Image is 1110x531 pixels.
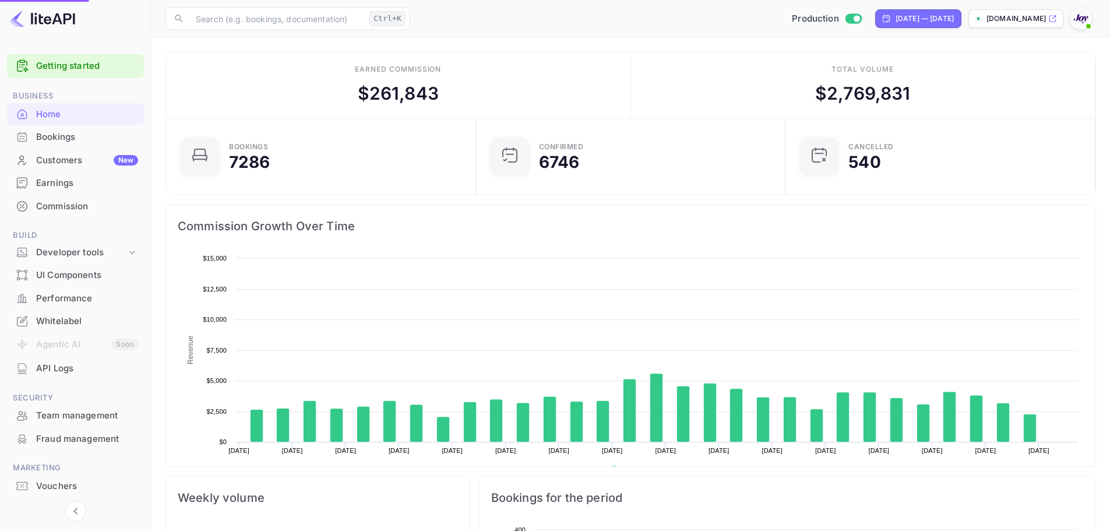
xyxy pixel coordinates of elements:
div: Home [36,108,138,121]
div: Bookings [229,143,268,150]
div: New [114,155,138,166]
a: Bookings [7,126,144,147]
text: Revenue [622,466,651,474]
text: [DATE] [655,447,676,454]
span: Build [7,229,144,242]
div: Confirmed [539,143,584,150]
text: $15,000 [203,255,227,262]
text: [DATE] [282,447,303,454]
div: Home [7,103,144,126]
div: Developer tools [36,246,126,259]
div: Team management [7,405,144,427]
a: Home [7,103,144,125]
text: $12,500 [203,286,227,293]
a: Getting started [36,59,138,73]
div: Commission [36,200,138,213]
div: Earnings [7,172,144,195]
div: Whitelabel [7,310,144,333]
div: 7286 [229,154,270,170]
span: Weekly volume [178,488,457,507]
text: [DATE] [495,447,516,454]
div: Commission [7,195,144,218]
text: Revenue [186,336,195,364]
div: UI Components [7,264,144,287]
div: Switch to Sandbox mode [787,12,866,26]
a: Team management [7,405,144,426]
text: [DATE] [335,447,356,454]
a: Fraud management [7,428,144,449]
text: [DATE] [815,447,836,454]
text: [DATE] [762,447,783,454]
a: Vouchers [7,475,144,497]
div: Bookings [7,126,144,149]
text: [DATE] [228,447,249,454]
div: CustomersNew [7,149,144,172]
a: Commission [7,195,144,217]
img: LiteAPI logo [9,9,75,28]
text: $10,000 [203,316,227,323]
span: Bookings for the period [491,488,1084,507]
div: [DATE] — [DATE] [896,13,954,24]
div: Performance [36,292,138,305]
div: Customers [36,154,138,167]
span: Commission Growth Over Time [178,217,1084,235]
text: $2,500 [206,408,227,415]
div: API Logs [36,362,138,375]
div: $ 2,769,831 [815,80,911,107]
div: 540 [848,154,880,170]
text: [DATE] [442,447,463,454]
div: Getting started [7,54,144,78]
div: API Logs [7,357,144,380]
div: Fraud management [7,428,144,451]
span: Security [7,392,144,405]
text: [DATE] [709,447,730,454]
div: Click to change the date range period [875,9,961,28]
a: UI Components [7,264,144,286]
div: Whitelabel [36,315,138,328]
div: $ 261,843 [358,80,439,107]
span: Business [7,90,144,103]
div: CANCELLED [848,143,894,150]
div: Vouchers [7,475,144,498]
text: [DATE] [922,447,943,454]
a: Earnings [7,172,144,194]
a: Whitelabel [7,310,144,332]
div: Total volume [831,64,894,75]
text: $0 [219,438,227,445]
div: Performance [7,287,144,310]
text: [DATE] [1028,447,1049,454]
a: CustomersNew [7,149,144,171]
text: $7,500 [206,347,227,354]
div: Vouchers [36,480,138,493]
div: 6746 [539,154,580,170]
input: Search (e.g. bookings, documentation) [189,7,365,30]
a: API Logs [7,357,144,379]
span: Production [792,12,839,26]
img: With Joy [1072,9,1090,28]
div: Earned commission [355,64,441,75]
text: [DATE] [389,447,410,454]
div: Developer tools [7,242,144,263]
a: Performance [7,287,144,309]
span: Marketing [7,462,144,474]
div: Fraud management [36,432,138,446]
div: Team management [36,409,138,423]
text: $5,000 [206,377,227,384]
text: [DATE] [548,447,569,454]
div: UI Components [36,269,138,282]
text: [DATE] [975,447,996,454]
div: Earnings [36,177,138,190]
text: [DATE] [869,447,890,454]
text: [DATE] [602,447,623,454]
div: Ctrl+K [369,11,406,26]
button: Collapse navigation [65,501,86,522]
div: Bookings [36,131,138,144]
p: [DOMAIN_NAME] [986,13,1046,24]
